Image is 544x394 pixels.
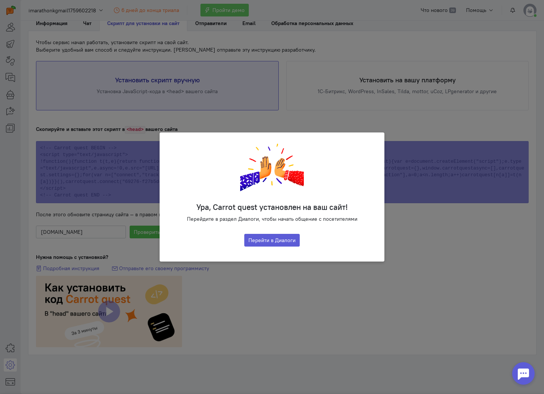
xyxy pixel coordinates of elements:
h3: Ура, Carrot quest установлен на ваш сайт! [196,203,348,211]
div: Мы используем cookies для улучшения работы сайта, анализа трафика и персонализации. Используя сай... [70,8,427,21]
button: Я согласен [436,7,473,22]
span: Я согласен [442,11,467,18]
a: здесь [400,15,412,21]
button: Перейти в Диалоги [244,234,300,247]
img: high five [240,144,304,192]
div: Перейдите в раздел Диалоги, чтобы начать общение с посетителями [187,215,357,223]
